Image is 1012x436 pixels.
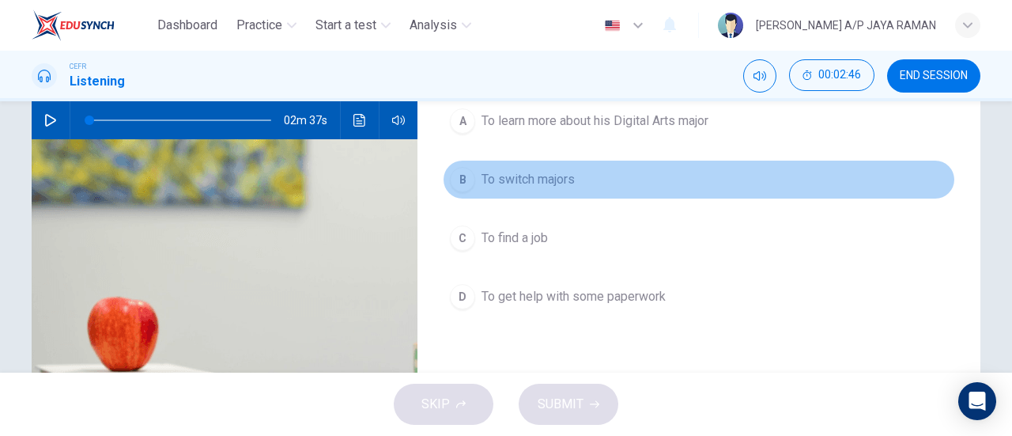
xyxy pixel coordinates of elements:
[70,61,86,72] span: CEFR
[481,112,708,131] span: To learn more about his Digital Arts major
[230,11,303,40] button: Practice
[450,167,475,192] div: B
[450,226,475,251] div: C
[157,16,217,35] span: Dashboard
[32,9,115,41] img: EduSynch logo
[443,101,955,141] button: ATo learn more about his Digital Arts major
[284,101,340,139] span: 02m 37s
[602,20,622,32] img: en
[756,16,936,35] div: [PERSON_NAME] A/P JAYA RAMAN
[887,59,980,93] button: END SESSION
[450,284,475,309] div: D
[32,9,151,41] a: EduSynch logo
[443,218,955,258] button: CTo find a job
[443,277,955,317] button: DTo get help with some paperwork
[900,70,968,82] span: END SESSION
[958,382,996,420] div: Open Intercom Messenger
[450,108,475,134] div: A
[743,59,776,93] div: Mute
[70,72,125,91] h1: Listening
[347,101,372,139] button: Click to see the audio transcription
[410,16,457,35] span: Analysis
[481,287,666,306] span: To get help with some paperwork
[403,11,478,40] button: Analysis
[718,13,743,38] img: Profile picture
[818,69,861,82] span: 00:02:46
[309,11,397,40] button: Start a test
[236,16,282,35] span: Practice
[443,160,955,199] button: BTo switch majors
[481,170,575,189] span: To switch majors
[481,229,548,248] span: To find a job
[151,11,224,40] button: Dashboard
[789,59,874,91] button: 00:02:46
[789,59,874,93] div: Hide
[315,16,376,35] span: Start a test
